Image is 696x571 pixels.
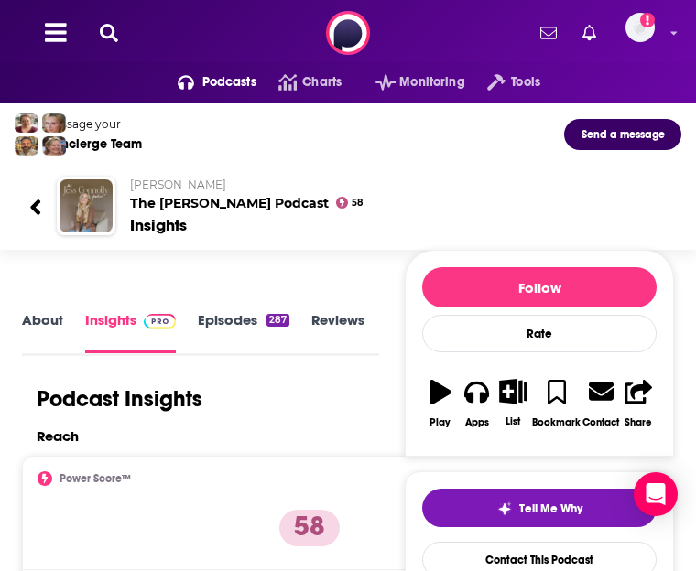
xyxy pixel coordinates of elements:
[256,68,342,97] a: Charts
[302,70,342,95] span: Charts
[279,510,340,546] p: 58
[625,13,655,42] span: Logged in as tnzgift615
[640,13,655,27] svg: Add a profile image
[266,314,289,327] div: 287
[422,367,459,439] button: Play
[625,416,652,428] div: Share
[60,179,113,232] img: The Jess Connolly Podcast
[465,68,540,97] button: open menu
[60,472,131,485] h2: Power Score™
[497,501,512,516] img: tell me why sparkle
[532,416,581,428] div: Bookmark
[37,385,202,413] h1: Podcast Insights
[465,416,489,428] div: Apps
[311,311,364,352] a: Reviews
[326,11,370,55] img: Podchaser - Follow, Share and Rate Podcasts
[352,199,363,207] span: 58
[202,70,256,95] span: Podcasts
[422,489,657,527] button: tell me why sparkleTell Me Why
[45,136,142,152] div: Concierge Team
[531,367,582,439] button: Bookmark
[533,17,564,48] a: Show notifications dropdown
[422,267,657,307] button: Follow
[422,315,657,352] div: Rate
[430,416,451,428] div: Play
[42,113,66,133] img: Jules Profile
[130,215,187,235] div: Insights
[85,311,176,352] a: InsightsPodchaser Pro
[130,178,667,211] h2: The [PERSON_NAME] Podcast
[22,311,63,352] a: About
[45,117,142,131] div: Message your
[620,367,657,439] button: Share
[15,136,38,156] img: Jon Profile
[575,17,604,48] a: Show notifications dropdown
[353,68,465,97] button: open menu
[506,415,520,427] div: List
[156,68,256,97] button: open menu
[511,70,540,95] span: Tools
[144,314,176,329] img: Podchaser Pro
[459,367,495,439] button: Apps
[519,501,582,516] span: Tell Me Why
[582,415,619,428] div: Contact
[15,113,38,133] img: Sydney Profile
[37,427,79,445] h2: Reach
[130,178,226,191] span: [PERSON_NAME]
[42,136,66,156] img: Barbara Profile
[564,119,681,150] button: Send a message
[495,367,532,438] button: List
[399,70,464,95] span: Monitoring
[634,472,678,516] div: Open Intercom Messenger
[582,367,620,439] a: Contact
[625,13,666,53] a: Logged in as tnzgift615
[198,311,289,352] a: Episodes287
[625,13,655,42] img: User Profile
